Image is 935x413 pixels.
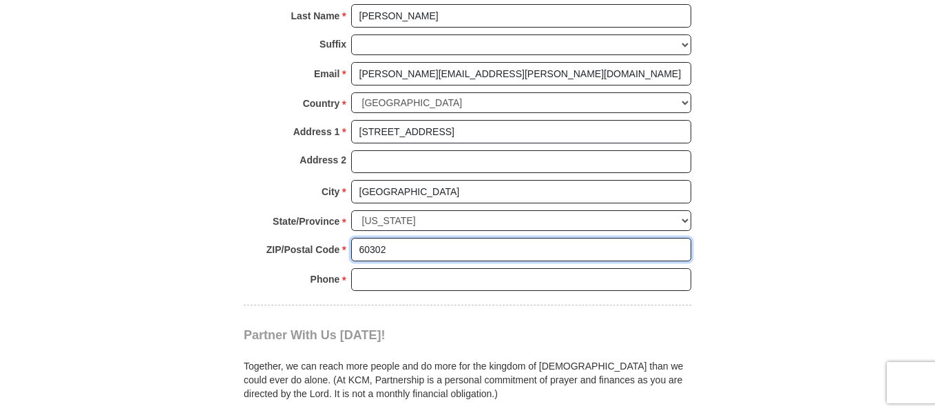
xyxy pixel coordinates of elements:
strong: Email [314,64,339,83]
strong: Suffix [319,34,346,54]
strong: ZIP/Postal Code [266,240,340,259]
strong: Phone [311,270,340,289]
strong: Country [303,94,340,113]
strong: Address 1 [293,122,340,141]
strong: Last Name [291,6,340,26]
span: Partner With Us [DATE]! [244,328,386,342]
strong: State/Province [273,212,339,231]
strong: Address 2 [300,150,346,170]
strong: City [322,182,339,201]
p: Together, we can reach more people and do more for the kingdom of [DEMOGRAPHIC_DATA] than we coul... [244,359,691,401]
